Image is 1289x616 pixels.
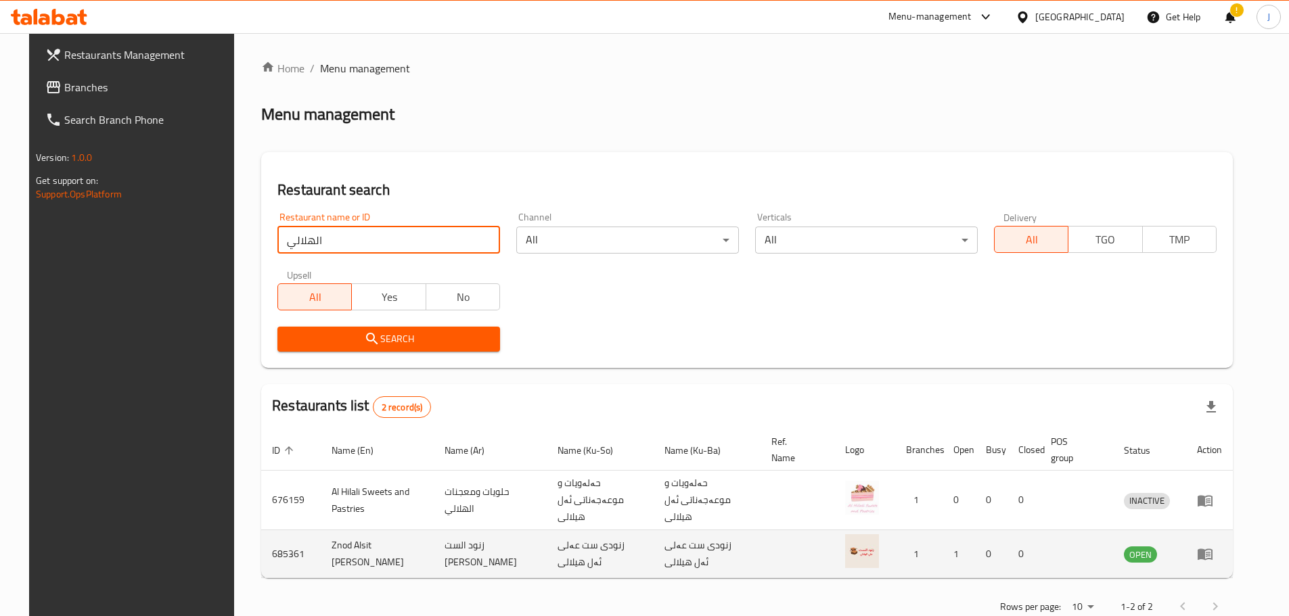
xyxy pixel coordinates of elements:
[1124,493,1170,508] span: INACTIVE
[1124,547,1157,563] span: OPEN
[277,180,1217,200] h2: Restaurant search
[374,401,431,414] span: 2 record(s)
[332,442,391,458] span: Name (En)
[1000,598,1061,615] p: Rows per page:
[35,71,244,103] a: Branches
[1197,546,1222,562] div: Menu
[434,530,547,578] td: زنود الست [PERSON_NAME]
[834,429,895,471] th: Logo
[432,287,495,307] span: No
[664,442,738,458] span: Name (Ku-Ba)
[1008,530,1040,578] td: 0
[994,226,1068,253] button: All
[1121,598,1153,615] p: 1-2 of 2
[1008,429,1040,471] th: Closed
[1267,9,1270,24] span: J
[426,283,500,310] button: No
[71,149,92,166] span: 1.0.0
[35,103,244,136] a: Search Branch Phone
[895,429,943,471] th: Branches
[975,530,1008,578] td: 0
[1003,212,1037,222] label: Delivery
[261,60,1233,76] nav: breadcrumb
[434,471,547,530] td: حلويات ومعجنات الهلالي
[36,172,98,189] span: Get support on:
[975,429,1008,471] th: Busy
[755,227,978,254] div: All
[310,60,315,76] li: /
[261,60,304,76] a: Home
[357,287,420,307] span: Yes
[1068,226,1142,253] button: TGO
[845,534,879,568] img: Znod Alsit Ali Alhilaly
[36,185,122,203] a: Support.OpsPlatform
[272,442,298,458] span: ID
[1035,9,1125,24] div: [GEOGRAPHIC_DATA]
[261,471,321,530] td: 676159
[547,530,654,578] td: زنودی ست عەلی ئەل هیلالی
[64,79,233,95] span: Branches
[1008,471,1040,530] td: 0
[277,327,500,352] button: Search
[35,39,244,71] a: Restaurants Management
[895,530,943,578] td: 1
[943,429,975,471] th: Open
[277,227,500,254] input: Search for restaurant name or ID..
[558,442,631,458] span: Name (Ku-So)
[1195,391,1227,423] div: Export file
[261,530,321,578] td: 685361
[373,396,432,418] div: Total records count
[321,530,434,578] td: Znod Alsit [PERSON_NAME]
[895,471,943,530] td: 1
[261,103,394,125] h2: Menu management
[272,396,431,418] h2: Restaurants list
[943,530,975,578] td: 1
[1148,230,1211,250] span: TMP
[1124,442,1168,458] span: Status
[288,331,489,348] span: Search
[284,287,346,307] span: All
[1186,429,1233,471] th: Action
[287,270,312,279] label: Upsell
[654,471,761,530] td: حەلەویات و موعەجەناتی ئەل هیلالی
[1197,492,1222,508] div: Menu
[64,47,233,63] span: Restaurants Management
[771,433,818,466] span: Ref. Name
[1000,230,1063,250] span: All
[351,283,426,310] button: Yes
[64,112,233,128] span: Search Branch Phone
[321,471,434,530] td: Al Hilali Sweets and Pastries
[1051,433,1097,466] span: POS group
[261,429,1233,578] table: enhanced table
[1074,230,1137,250] span: TGO
[845,481,879,515] img: Al Hilali Sweets and Pastries
[36,149,69,166] span: Version:
[1142,226,1217,253] button: TMP
[888,9,972,25] div: Menu-management
[445,442,502,458] span: Name (Ar)
[547,471,654,530] td: حەلەویات و موعەجەناتی ئەل هیلالی
[320,60,410,76] span: Menu management
[654,530,761,578] td: زنودی ست عەلی ئەل هیلالی
[975,471,1008,530] td: 0
[277,283,352,310] button: All
[516,227,739,254] div: All
[943,471,975,530] td: 0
